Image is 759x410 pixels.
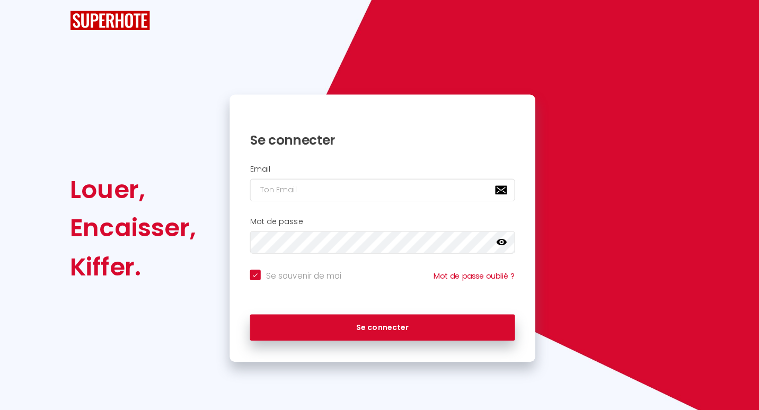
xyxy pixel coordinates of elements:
[69,246,195,284] div: Kiffer.
[8,4,40,36] button: Ouvrir le widget de chat LiveChat
[69,11,149,30] img: SuperHote logo
[69,207,195,245] div: Encaisser,
[248,163,511,172] h2: Email
[248,177,511,200] input: Ton Email
[430,269,511,279] a: Mot de passe oublié ?
[69,169,195,207] div: Louer,
[248,216,511,225] h2: Mot de passe
[248,312,511,338] button: Se connecter
[248,131,511,147] h1: Se connecter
